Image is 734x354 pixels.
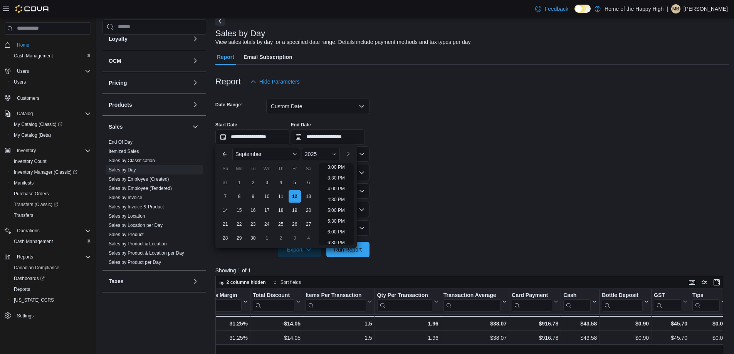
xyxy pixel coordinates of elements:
span: Users [14,67,91,76]
span: Catalog [14,109,91,118]
button: Keyboard shortcuts [687,278,697,287]
div: Button. Open the year selector. 2025 is currently selected. [302,148,340,160]
span: Sales by Day [109,167,136,173]
span: Email Subscription [244,49,292,65]
div: September, 2025 [218,176,316,245]
span: Users [17,68,29,74]
div: day-24 [261,218,273,230]
button: Loyalty [191,34,200,44]
span: Transfers [14,212,33,218]
div: day-4 [302,232,315,244]
span: Reports [11,285,91,294]
h3: Pricing [109,79,127,87]
div: $0.00 [692,333,726,342]
a: Sales by Location [109,213,145,219]
div: Th [275,163,287,175]
span: 2 columns hidden [227,279,266,285]
span: End Of Day [109,139,133,145]
span: Hide Parameters [259,78,300,86]
button: Users [14,67,32,76]
button: Sales [191,122,200,131]
span: Sales by Invoice & Product [109,204,164,210]
a: Reports [11,285,33,294]
label: Start Date [215,122,237,128]
button: Manifests [8,178,94,188]
div: day-1 [261,232,273,244]
div: day-1 [233,176,245,189]
div: Sa [302,163,315,175]
a: Feedback [532,1,571,17]
span: My Catalog (Classic) [11,120,91,129]
p: Showing 1 of 1 [215,267,729,274]
a: Transfers (Classic) [8,199,94,210]
div: day-11 [275,190,287,203]
div: day-23 [247,218,259,230]
span: My Catalog (Beta) [14,132,51,138]
button: Transfers [8,210,94,221]
button: Operations [2,225,94,236]
span: Inventory Manager (Classic) [14,169,77,175]
span: Inventory Count [11,157,91,166]
div: Items Per Transaction [306,292,366,312]
div: day-29 [233,232,245,244]
div: day-3 [261,176,273,189]
a: Users [11,77,29,87]
a: Manifests [11,178,37,188]
div: day-14 [219,204,232,216]
img: Cova [15,5,50,13]
button: Enter fullscreen [712,278,721,287]
span: Sales by Invoice [109,195,142,201]
button: Cash Management [8,236,94,247]
div: $0.00 [692,319,726,328]
a: Sales by Invoice & Product [109,204,164,210]
li: 3:30 PM [324,173,348,183]
div: $916.78 [512,319,558,328]
a: Itemized Sales [109,149,139,154]
div: $38.07 [443,333,507,342]
a: Transfers (Classic) [11,200,61,209]
a: Sales by Product per Day [109,260,161,265]
button: Users [2,66,94,77]
span: Sales by Product per Day [109,259,161,265]
span: Manifests [11,178,91,188]
button: Total Discount [253,292,301,312]
button: Customers [2,92,94,103]
a: Transfers [11,211,36,220]
button: My Catalog (Beta) [8,130,94,141]
div: Transaction Average [443,292,501,312]
div: Transaction Average [443,292,501,299]
span: Purchase Orders [14,191,49,197]
div: $45.70 [654,333,687,342]
li: 4:30 PM [324,195,348,204]
div: Qty Per Transaction [377,292,432,312]
span: Export [282,242,316,257]
div: Sales [102,138,206,270]
h3: Taxes [109,277,124,285]
button: [US_STATE] CCRS [8,295,94,305]
button: Pricing [109,79,189,87]
input: Press the down key to open a popover containing a calendar. [291,129,365,145]
button: Catalog [14,109,36,118]
div: 1.5 [306,319,372,328]
div: $43.58 [563,319,597,328]
a: Customers [14,94,42,103]
span: Sales by Product [109,232,144,238]
span: Inventory [17,148,36,154]
span: Washington CCRS [11,295,91,305]
li: 3:00 PM [324,163,348,172]
span: Settings [17,313,34,319]
button: Sales [109,123,189,131]
a: Sales by Employee (Created) [109,176,169,182]
div: View sales totals by day for a specified date range. Details include payment methods and tax type... [215,38,472,46]
span: Sales by Product & Location [109,241,167,247]
button: Products [191,100,200,109]
div: -$14.05 [253,333,301,342]
li: 6:30 PM [324,238,348,247]
span: Settings [14,311,91,320]
span: Reports [14,286,30,292]
button: Next month [341,148,354,160]
button: Purchase Orders [8,188,94,199]
div: Card Payment [512,292,552,299]
button: Items Per Transaction [306,292,372,312]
